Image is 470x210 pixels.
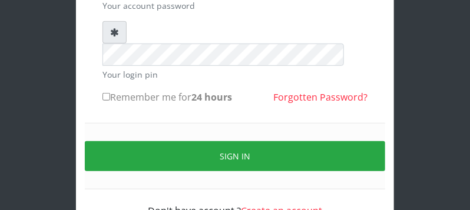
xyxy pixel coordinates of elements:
button: Sign in [85,141,385,171]
small: Your login pin [102,68,368,81]
input: Remember me for24 hours [102,93,110,101]
a: Forgotten Password? [273,91,368,104]
b: 24 hours [191,91,232,104]
label: Remember me for [102,90,232,104]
